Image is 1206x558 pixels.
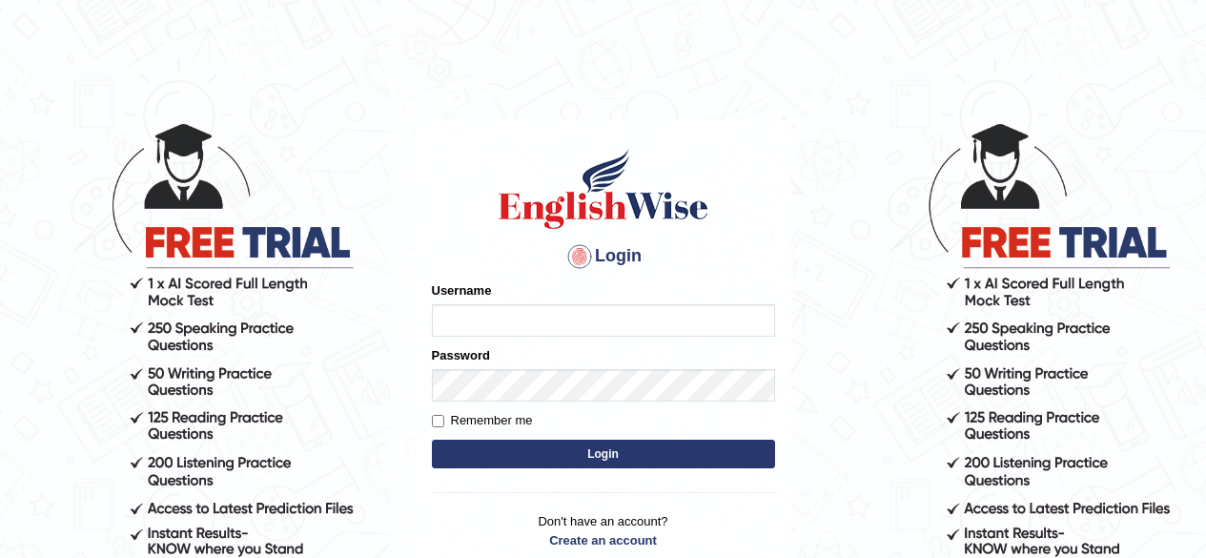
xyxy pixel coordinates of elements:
[432,281,492,300] label: Username
[432,415,444,427] input: Remember me
[432,241,775,272] h4: Login
[432,411,533,430] label: Remember me
[432,531,775,549] a: Create an account
[495,146,712,232] img: Logo of English Wise sign in for intelligent practice with AI
[432,346,490,364] label: Password
[432,440,775,468] button: Login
